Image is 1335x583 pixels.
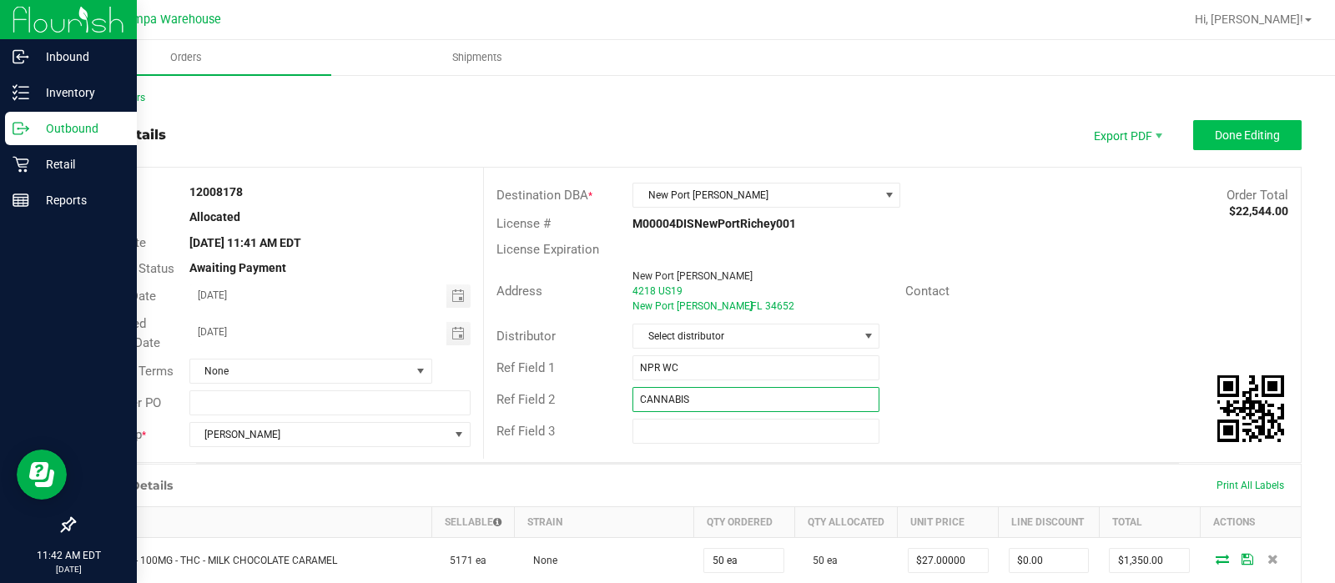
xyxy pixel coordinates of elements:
[29,118,129,138] p: Outbound
[189,261,286,274] strong: Awaiting Payment
[8,548,129,563] p: 11:42 AM EDT
[190,423,450,446] span: [PERSON_NAME]
[496,360,555,375] span: Ref Field 1
[13,120,29,137] inline-svg: Outbound
[189,236,301,249] strong: [DATE] 11:41 AM EDT
[909,549,988,572] input: 0
[441,555,486,566] span: 5171 ea
[29,83,129,103] p: Inventory
[29,47,129,67] p: Inbound
[13,192,29,209] inline-svg: Reports
[704,549,783,572] input: 0
[1110,549,1189,572] input: 0
[8,563,129,575] p: [DATE]
[749,300,751,312] span: ,
[430,50,525,65] span: Shipments
[496,329,556,344] span: Distributor
[633,324,858,348] span: Select distributor
[29,154,129,174] p: Retail
[1076,120,1176,150] li: Export PDF
[1260,554,1285,564] span: Delete Order Detail
[13,48,29,65] inline-svg: Inbound
[751,300,762,312] span: FL
[431,507,515,538] th: Sellable
[765,300,794,312] span: 34652
[525,555,557,566] span: None
[794,507,898,538] th: Qty Allocated
[905,284,950,299] span: Contact
[1235,554,1260,564] span: Save Order Detail
[632,217,796,230] strong: M00004DISNewPortRichey001
[496,188,588,203] span: Destination DBA
[1010,549,1089,572] input: 0
[1217,375,1284,442] qrcode: 12008178
[496,424,555,439] span: Ref Field 3
[632,300,753,312] span: New Port [PERSON_NAME]
[1227,188,1288,203] span: Order Total
[1229,204,1288,218] strong: $22,544.00
[693,507,794,538] th: Qty Ordered
[496,284,542,299] span: Address
[632,285,683,297] span: 4218 US19
[496,216,551,231] span: License #
[75,507,432,538] th: Item
[331,40,622,75] a: Shipments
[189,185,243,199] strong: 12008178
[29,190,129,210] p: Reports
[1195,13,1303,26] span: Hi, [PERSON_NAME]!
[1099,507,1200,538] th: Total
[446,284,471,308] span: Toggle calendar
[1200,507,1301,538] th: Actions
[446,322,471,345] span: Toggle calendar
[13,84,29,101] inline-svg: Inventory
[804,555,838,566] span: 50 ea
[1193,120,1302,150] button: Done Editing
[85,555,337,566] span: HT - BAR - 100MG - THC - MILK CHOCOLATE CARAMEL
[633,183,879,207] span: New Port [PERSON_NAME]
[898,507,999,538] th: Unit Price
[119,13,221,27] span: Tampa Warehouse
[17,450,67,500] iframe: Resource center
[1217,480,1284,491] span: Print All Labels
[190,359,411,383] span: None
[496,242,599,257] span: License Expiration
[40,40,331,75] a: Orders
[496,392,555,407] span: Ref Field 2
[189,210,240,224] strong: Allocated
[515,507,693,538] th: Strain
[1217,375,1284,442] img: Scan me!
[1215,128,1280,142] span: Done Editing
[148,50,224,65] span: Orders
[13,156,29,173] inline-svg: Retail
[632,270,753,282] span: New Port [PERSON_NAME]
[999,507,1100,538] th: Line Discount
